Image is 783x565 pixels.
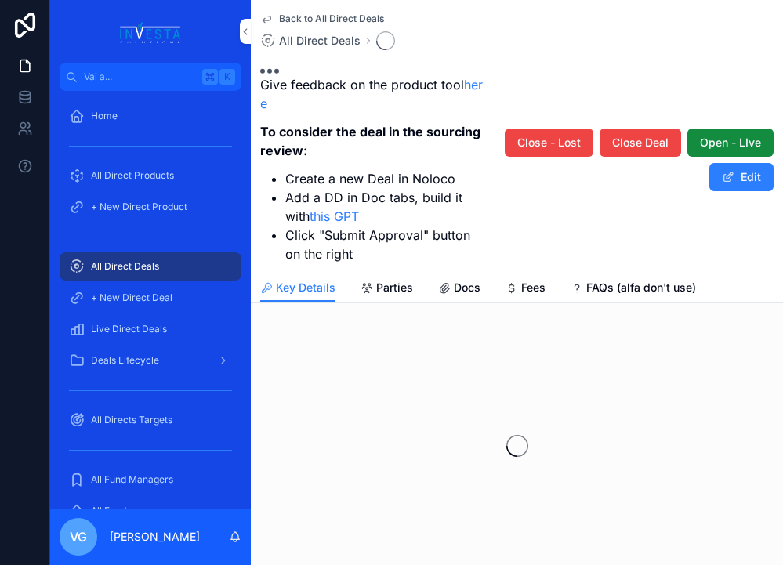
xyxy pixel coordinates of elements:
li: Click "Submit Approval" button on the right [285,226,488,263]
span: All Directs Targets [91,414,172,426]
a: All Funds [60,497,241,525]
a: Key Details [260,273,335,303]
span: All Direct Deals [279,33,361,49]
button: Edit [709,163,774,191]
span: FAQs (alfa don't use) [586,280,696,295]
span: + New Direct Product [91,201,187,213]
button: Close - Lost [505,129,593,157]
button: Vai a...K [60,63,241,91]
span: Live Direct Deals [91,323,167,335]
span: Home [91,110,118,122]
span: Parties [376,280,413,295]
a: All Directs Targets [60,406,241,434]
font: Vai a... [84,71,112,82]
div: contenuto scorrevole [50,91,251,509]
li: Create a new Deal in Noloco [285,169,488,188]
a: Live Direct Deals [60,315,241,343]
span: All Direct Products [91,169,174,182]
span: VG [70,527,87,546]
strong: To consider the deal in the sourcing review: [260,124,480,158]
span: All Fund Managers [91,473,173,486]
a: Home [60,102,241,130]
a: Back to All Direct Deals [260,13,384,25]
span: Fees [521,280,546,295]
a: Parties [361,273,413,305]
span: All Funds [91,505,131,517]
a: Docs [438,273,480,305]
span: + New Direct Deal [91,292,172,304]
a: Fees [506,273,546,305]
button: Open - LIve [687,129,774,157]
span: Close - Lost [517,135,581,150]
a: All Direct Products [60,161,241,190]
a: All Direct Deals [260,33,361,49]
span: All Direct Deals [91,260,159,273]
a: All Direct Deals [60,252,241,281]
img: Logo dell'app [116,19,185,44]
p: Give feedback on the product tool [260,75,488,113]
span: Docs [454,280,480,295]
span: Close Deal [612,135,669,150]
button: Close Deal [600,129,681,157]
span: Back to All Direct Deals [279,13,384,25]
a: this GPT [310,208,359,224]
span: Key Details [276,280,335,295]
span: Open - LIve [700,135,761,150]
p: [PERSON_NAME] [110,529,200,545]
a: + New Direct Product [60,193,241,221]
span: Deals Lifecycle [91,354,159,367]
a: Deals Lifecycle [60,346,241,375]
a: All Fund Managers [60,465,241,494]
font: K [224,71,230,82]
li: Add a DD in Doc tabs, build it with [285,188,488,226]
a: + New Direct Deal [60,284,241,312]
a: FAQs (alfa don't use) [571,273,696,305]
